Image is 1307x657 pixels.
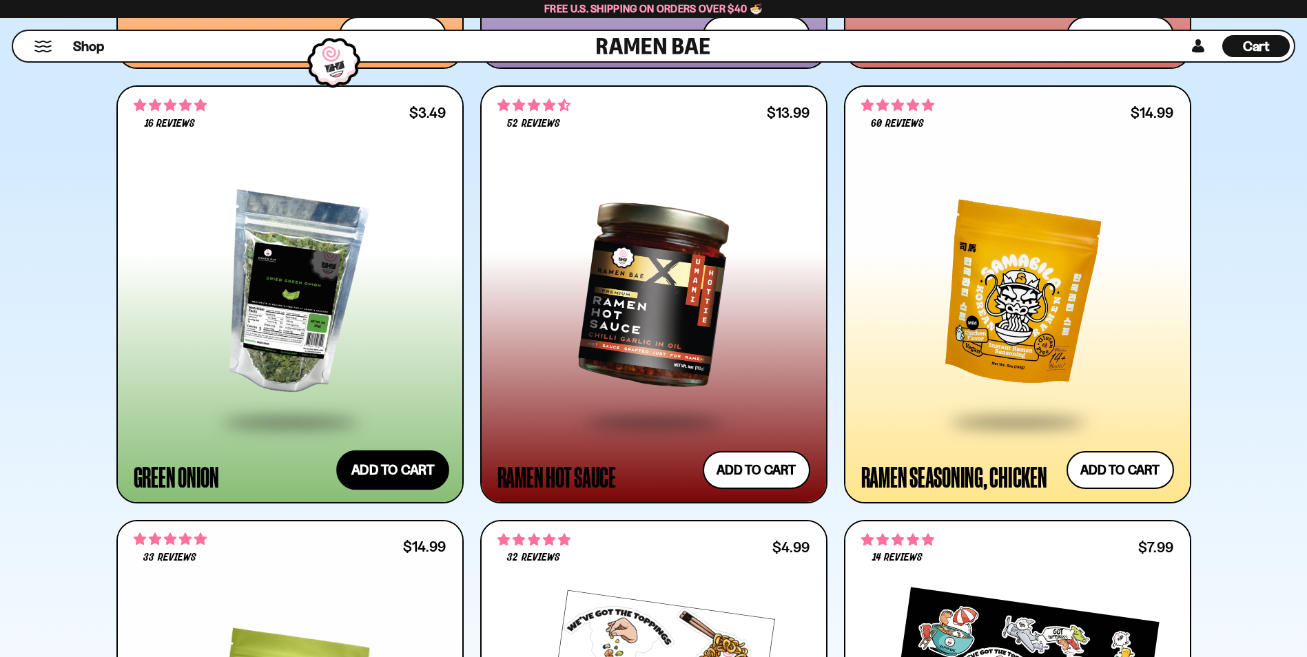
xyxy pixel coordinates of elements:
span: 4.71 stars [497,96,570,114]
a: Shop [73,35,104,57]
div: $14.99 [1131,106,1173,119]
button: Mobile Menu Trigger [34,41,52,52]
div: $3.49 [409,106,446,119]
div: $13.99 [767,106,810,119]
span: Shop [73,37,104,56]
span: 32 reviews [507,552,559,563]
a: 4.83 stars 60 reviews $14.99 Ramen Seasoning, Chicken Add to cart [844,85,1191,503]
span: 4.88 stars [134,96,207,114]
a: 4.71 stars 52 reviews $13.99 Ramen Hot Sauce Add to cart [480,85,827,503]
div: Ramen Hot Sauce [497,464,616,489]
div: Green Onion [134,464,219,489]
div: Cart [1222,31,1290,61]
span: 60 reviews [871,118,923,129]
div: $14.99 [403,540,446,553]
div: Ramen Seasoning, Chicken [861,464,1047,489]
span: Cart [1243,38,1270,54]
a: 4.88 stars 16 reviews $3.49 Green Onion Add to cart [116,85,464,503]
div: $4.99 [772,541,810,554]
button: Add to cart [1067,451,1174,489]
span: 4.86 stars [861,531,934,549]
span: 4.75 stars [497,531,570,549]
span: 14 reviews [872,552,923,563]
span: Free U.S. Shipping on Orders over $40 🍜 [544,2,763,15]
span: 33 reviews [143,552,196,563]
div: $7.99 [1138,541,1173,554]
span: 5.00 stars [134,530,207,548]
button: Add to cart [336,450,449,490]
button: Add to cart [703,451,810,489]
span: 4.83 stars [861,96,934,114]
span: 52 reviews [507,118,559,129]
span: 16 reviews [145,118,195,129]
